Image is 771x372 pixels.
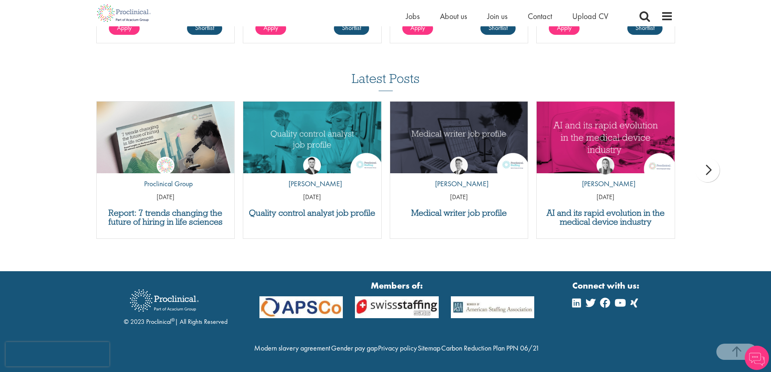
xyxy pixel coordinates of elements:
[695,158,720,182] div: next
[445,296,541,319] img: APSCo
[117,23,132,32] span: Apply
[390,102,528,173] img: Medical writer job profile
[390,193,528,202] p: [DATE]
[528,11,552,21] a: Contact
[282,157,342,193] a: Joshua Godden [PERSON_NAME]
[97,193,235,202] p: [DATE]
[138,157,193,193] a: Proclinical Group Proclinical Group
[349,296,445,319] img: APSCo
[303,157,321,174] img: Joshua Godden
[390,102,528,173] a: Link to a post
[124,284,205,317] img: Proclinical Recruitment
[109,22,140,35] a: Apply
[537,102,675,173] img: AI and Its Impact on the Medical Device Industry | Proclinical
[243,102,381,173] img: quality control analyst job profile
[6,342,109,366] iframe: reCAPTCHA
[255,22,286,35] a: Apply
[171,317,175,323] sup: ®
[627,22,663,35] a: Shortlist
[537,102,675,173] a: Link to a post
[254,343,330,353] a: Modern slavery agreement
[138,179,193,189] p: Proclinical Group
[253,296,349,319] img: APSCo
[429,179,489,189] p: [PERSON_NAME]
[247,208,377,217] a: Quality control analyst job profile
[331,343,378,353] a: Gender pay gap
[124,283,227,327] div: © 2023 Proclinical | All Rights Reserved
[429,157,489,193] a: George Watson [PERSON_NAME]
[441,343,539,353] a: Carbon Reduction Plan PPN 06/21
[480,22,516,35] a: Shortlist
[243,102,381,173] a: Link to a post
[282,179,342,189] p: [PERSON_NAME]
[410,23,425,32] span: Apply
[97,102,235,179] img: Proclinical: Life sciences hiring trends report 2025
[487,11,508,21] a: Join us
[745,346,769,370] img: Chatbot
[406,11,420,21] a: Jobs
[394,208,524,217] a: Medical writer job profile
[576,179,635,189] p: [PERSON_NAME]
[101,208,231,226] a: Report: 7 trends changing the future of hiring in life sciences
[597,157,614,174] img: Hannah Burke
[418,343,440,353] a: Sitemap
[572,279,641,292] strong: Connect with us:
[572,11,608,21] a: Upload CV
[263,23,278,32] span: Apply
[537,193,675,202] p: [DATE]
[576,157,635,193] a: Hannah Burke [PERSON_NAME]
[450,157,468,174] img: George Watson
[97,102,235,173] a: Link to a post
[334,22,369,35] a: Shortlist
[402,22,433,35] a: Apply
[243,193,381,202] p: [DATE]
[259,279,535,292] strong: Members of:
[187,22,222,35] a: Shortlist
[440,11,467,21] a: About us
[557,23,571,32] span: Apply
[352,72,420,91] h3: Latest Posts
[541,208,671,226] a: AI and its rapid evolution in the medical device industry
[549,22,580,35] a: Apply
[157,157,174,174] img: Proclinical Group
[378,343,417,353] a: Privacy policy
